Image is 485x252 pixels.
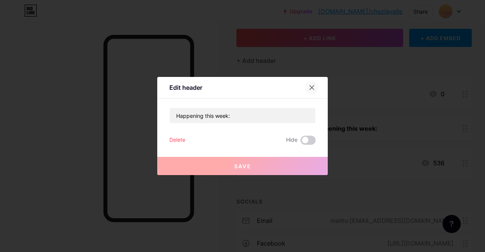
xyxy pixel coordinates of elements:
span: Hide [286,136,297,145]
span: Save [234,163,251,169]
button: Save [157,157,328,175]
input: Title [170,108,315,123]
div: Delete [169,136,185,145]
div: Edit header [169,83,202,92]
